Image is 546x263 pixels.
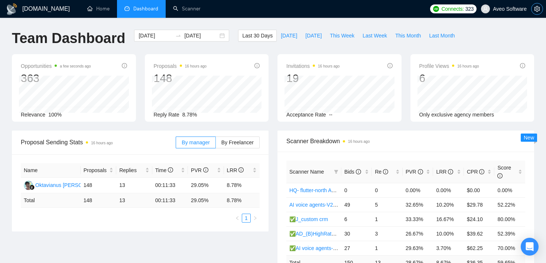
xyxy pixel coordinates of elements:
[188,178,224,193] td: 29.05%
[441,5,464,13] span: Connects:
[238,30,277,42] button: Last 30 Days
[406,169,423,175] span: PVR
[532,6,543,12] span: setting
[465,5,474,13] span: 323
[372,212,403,226] td: 1
[168,167,173,172] span: info-circle
[479,169,484,174] span: info-circle
[124,6,130,11] span: dashboard
[221,139,254,145] span: By Freelancer
[286,112,326,118] span: Acceptance Rate
[286,137,525,146] span: Scanner Breakdown
[464,241,495,255] td: $62.25
[21,163,81,178] th: Name
[254,63,260,68] span: info-circle
[191,167,208,173] span: PVR
[372,183,403,197] td: 0
[326,30,358,42] button: This Week
[154,71,207,85] div: 148
[238,167,244,172] span: info-circle
[457,64,479,68] time: 16 hours ago
[21,71,91,85] div: 363
[341,197,372,212] td: 49
[341,212,372,226] td: 6
[242,214,251,223] li: 1
[251,214,260,223] li: Next Page
[494,226,525,241] td: 52.39%
[6,3,18,15] img: logo
[60,64,91,68] time: a few seconds ago
[433,197,464,212] td: 10.20%
[433,241,464,255] td: 3.70%
[341,226,372,241] td: 30
[233,214,242,223] button: left
[358,30,391,42] button: Last Week
[81,178,116,193] td: 148
[224,193,260,208] td: 8.78 %
[21,62,91,70] span: Opportunities
[497,173,503,178] span: info-circle
[330,32,354,40] span: This Week
[152,178,188,193] td: 00:11:33
[429,32,455,40] span: Last Month
[483,6,488,11] span: user
[122,63,127,68] span: info-circle
[289,187,381,193] a: HQ- flutter-north AM Europe- healthcare
[372,226,403,241] td: 3
[524,135,534,141] span: New
[531,6,543,12] a: setting
[286,62,339,70] span: Invitations
[21,112,45,118] span: Relevance
[81,163,116,178] th: Proposals
[29,185,35,190] img: gigradar-bm.png
[81,193,116,208] td: 148
[24,181,33,190] img: OO
[277,30,301,42] button: [DATE]
[318,64,339,68] time: 16 hours ago
[403,197,433,212] td: 32.65%
[84,166,108,174] span: Proposals
[329,112,332,118] span: --
[419,71,479,85] div: 6
[182,139,209,145] span: By manager
[119,166,143,174] span: Replies
[494,197,525,212] td: 52.22%
[521,238,539,256] div: Open Intercom Messenger
[286,71,339,85] div: 19
[91,141,113,145] time: 16 hours ago
[116,163,152,178] th: Replies
[289,245,341,251] a: ✅AI voice agents-DC
[289,231,442,237] a: ✅AD_(B)HighRate mobile app(exclu.)VerB ( shorter prop [DATE])
[341,183,372,197] td: 0
[242,32,273,40] span: Last 30 Days
[356,169,361,174] span: info-circle
[497,165,511,179] span: Score
[419,62,479,70] span: Profile Views
[175,33,181,39] span: swap-right
[48,112,62,118] span: 100%
[185,64,207,68] time: 16 hours ago
[341,241,372,255] td: 27
[152,193,188,208] td: 00:11:33
[235,216,240,220] span: left
[233,214,242,223] li: Previous Page
[436,169,453,175] span: LRR
[448,169,453,174] span: info-circle
[154,112,179,118] span: Reply Rate
[253,216,257,220] span: right
[531,3,543,15] button: setting
[433,212,464,226] td: 16.67%
[383,169,388,174] span: info-circle
[173,6,201,12] a: searchScanner
[301,30,326,42] button: [DATE]
[182,112,197,118] span: 8.78%
[494,183,525,197] td: 0.00%
[433,183,464,197] td: 0.00%
[305,32,322,40] span: [DATE]
[494,212,525,226] td: 80.00%
[116,193,152,208] td: 13
[21,138,176,147] span: Proposal Sending Stats
[21,193,81,208] td: Total
[363,32,387,40] span: Last Week
[203,167,208,172] span: info-circle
